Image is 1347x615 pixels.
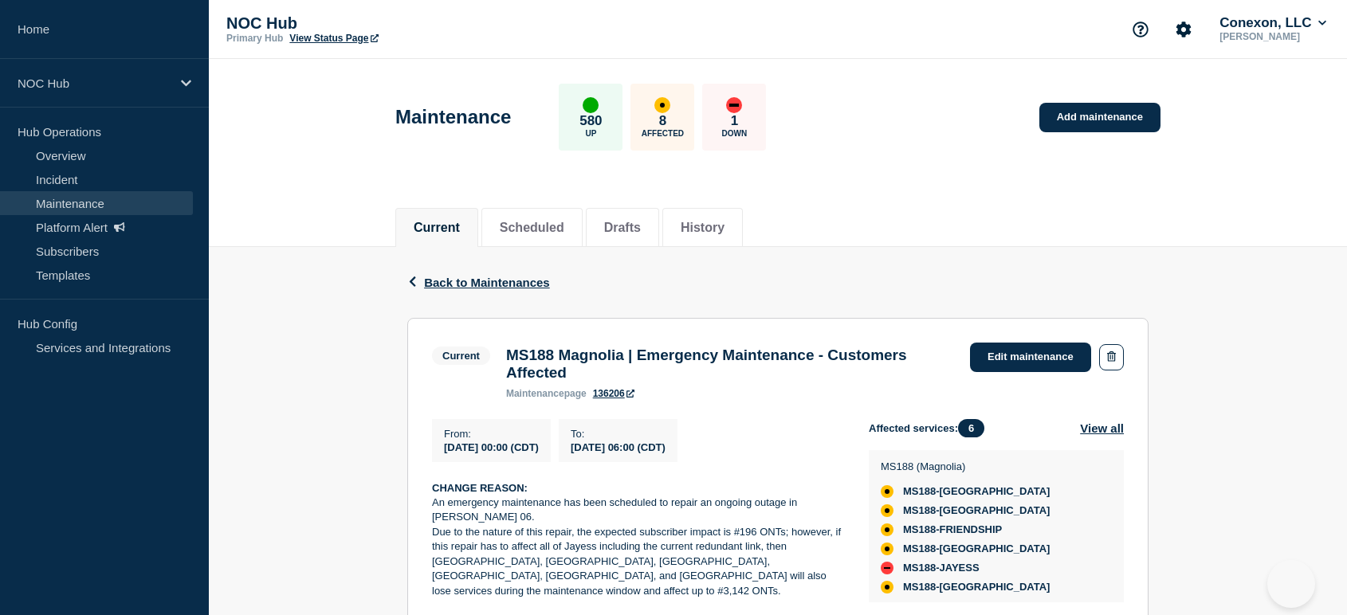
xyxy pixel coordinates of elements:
span: Current [432,347,490,365]
a: Edit maintenance [970,343,1091,372]
p: 8 [659,113,666,129]
iframe: Help Scout Beacon - Open [1267,560,1315,608]
button: Account settings [1167,13,1200,46]
span: [DATE] 00:00 (CDT) [444,441,539,453]
div: affected [881,581,893,593]
p: 580 [579,113,602,129]
span: [DATE] 06:00 (CDT) [571,441,666,453]
p: NOC Hub [226,14,545,33]
span: MS188-JAYESS [903,562,980,574]
div: affected [881,485,893,498]
button: Conexon, LLC [1216,15,1329,31]
button: History [681,221,725,235]
span: Affected services: [869,419,992,437]
button: Support [1124,13,1157,46]
button: Drafts [604,221,641,235]
p: From : [444,428,539,440]
span: Back to Maintenances [424,276,550,289]
p: To : [571,428,666,440]
button: Current [414,221,460,235]
div: affected [654,97,670,113]
a: Add maintenance [1039,103,1160,132]
div: affected [881,523,893,536]
p: MS188 (Magnolia) [881,460,1050,472]
div: affected [881,504,893,517]
h1: Maintenance [395,106,511,128]
div: down [881,562,893,574]
a: 136206 [593,388,634,399]
button: View all [1080,419,1124,437]
strong: CHANGE REASON: [432,482,528,494]
p: [PERSON_NAME] [1216,31,1329,42]
span: MS188-[GEOGRAPHIC_DATA] [903,504,1050,517]
span: MS188-[GEOGRAPHIC_DATA] [903,581,1050,593]
span: 6 [958,419,984,437]
h3: MS188 Magnolia | Emergency Maintenance - Customers Affected [506,347,954,382]
p: Due to the nature of this repair, the expected subscriber impact is #196 ONTs; however, if this r... [432,525,843,598]
p: Primary Hub [226,33,283,44]
span: maintenance [506,388,564,399]
a: View Status Page [289,33,378,44]
p: Down [722,129,748,138]
div: down [726,97,742,113]
span: MS188-[GEOGRAPHIC_DATA] [903,543,1050,555]
p: NOC Hub [18,76,171,90]
span: MS188-[GEOGRAPHIC_DATA] [903,485,1050,498]
div: up [583,97,599,113]
p: page [506,388,587,399]
p: 1 [731,113,738,129]
div: affected [881,543,893,555]
button: Back to Maintenances [407,276,550,289]
p: Affected [642,129,684,138]
p: An emergency maintenance has been scheduled to repair an ongoing outage in [PERSON_NAME] 06. [432,496,843,525]
button: Scheduled [500,221,564,235]
p: Up [585,129,596,138]
span: MS188-FRIENDSHIP [903,523,1002,536]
